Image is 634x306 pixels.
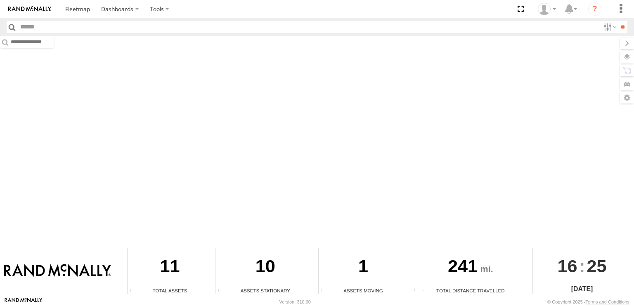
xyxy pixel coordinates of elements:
[586,299,629,304] a: Terms and Conditions
[215,288,228,294] div: Total number of assets current stationary.
[587,248,607,284] span: 25
[411,288,423,294] div: Total distance travelled by all assets within specified date range and applied filters
[411,248,530,287] div: 241
[8,6,51,12] img: rand-logo.svg
[319,287,408,294] div: Assets Moving
[558,248,577,284] span: 16
[4,264,111,278] img: Rand McNally
[600,21,618,33] label: Search Filter Options
[128,287,212,294] div: Total Assets
[533,284,631,294] div: [DATE]
[279,299,311,304] div: Version: 310.00
[128,248,212,287] div: 11
[215,248,315,287] div: 10
[319,248,408,287] div: 1
[547,299,629,304] div: © Copyright 2025 -
[128,288,140,294] div: Total number of Enabled Assets
[535,3,559,15] div: Valeo Dash
[5,298,43,306] a: Visit our Website
[215,287,315,294] div: Assets Stationary
[588,2,601,16] i: ?
[319,288,331,294] div: Total number of assets current in transit.
[620,92,634,104] label: Map Settings
[533,248,631,284] div: :
[411,287,530,294] div: Total Distance Travelled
